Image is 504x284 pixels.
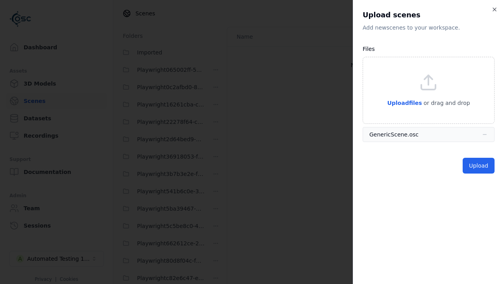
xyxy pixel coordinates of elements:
[369,131,419,138] div: GenericScene.osc
[363,46,375,52] label: Files
[463,158,495,174] button: Upload
[422,98,470,108] p: or drag and drop
[387,100,422,106] span: Upload files
[363,9,495,21] h2: Upload scenes
[363,24,495,32] p: Add new scene s to your workspace.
